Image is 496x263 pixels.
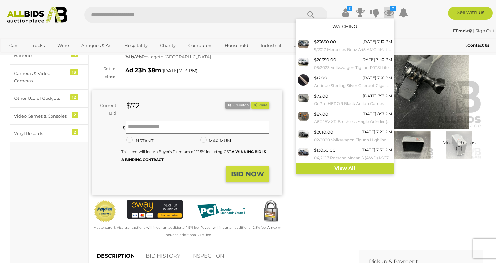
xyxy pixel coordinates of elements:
a: Antiques & Art [77,40,116,51]
span: $12.00 [314,75,327,80]
a: 7 [384,7,394,18]
img: 54103-1a_ex.jpg [298,56,309,68]
b: A WINNING BID IS A BINDING CONTRACT [121,149,266,162]
img: 52568-38a.jpg [298,74,309,86]
a: Watching [332,24,357,29]
div: [DATE] 7:20 PM [362,128,392,136]
div: Batteries [14,52,68,59]
img: Allbids.com.au [4,7,71,24]
div: [DATE] 7:40 PM [361,56,392,63]
a: Other Useful Gadgets 12 [10,90,88,107]
span: $20350.00 [314,57,336,62]
img: 53814-1a_ex.jpg [298,146,309,158]
div: [DATE] 8:17 PM [362,110,392,118]
a: Cameras & Video Cameras 13 [10,65,88,90]
div: 12 [70,94,78,100]
div: [DATE] 7:30 PM [362,146,392,154]
div: Video Games & Consoles [14,112,68,120]
a: More Photos(8) [437,131,481,159]
a: Jewellery [290,40,319,51]
div: 4 [71,52,78,57]
div: Other Useful Gadgets [14,95,68,102]
img: PCI DSS compliant [193,200,249,223]
small: GoPro HERO 9 Black Action Camera [314,100,392,107]
a: $ [341,7,351,18]
i: 7 [390,6,396,11]
a: Batteries 4 [10,47,88,64]
small: Mastercard & Visa transactions will incur an additional 1.9% fee. Paypal will incur an additional... [93,225,284,237]
img: 54574-26a.jpeg [298,110,309,122]
span: $2010.00 [314,129,333,135]
a: View All [296,163,394,174]
button: Unwatch [225,102,250,109]
img: Secured by Rapid SSL [259,200,282,223]
div: Set to close [87,65,120,80]
img: 54574-90a.jpeg [298,92,309,104]
div: [DATE] 7:10 PM [362,38,392,45]
img: GoPro HERO 9 Black Action Camera [437,131,481,159]
img: GoPro HERO 9 Black Action Camera [294,131,338,159]
a: $87.00 [DATE] 8:17 PM AEG 18V XR Brushless Angle Grinder (MMS18SBL) Skinn Only and 18V 2Ah Batter... [296,109,394,127]
a: Sign Out [475,28,494,33]
div: Cameras & Video Cameras [14,70,68,85]
span: | [473,28,474,33]
img: GoPro HERO 9 Black Action Camera [292,6,483,129]
a: Trucks [27,40,49,51]
small: 02/2020 Volkswagen Tiguan Highline Allspace R-Line Package 162 TSI (AWD) 5NA MY20 4d Wagon Platin... [314,136,392,143]
small: 05/2023 Volkswagen Tiguan 110TSI Life (FWD) AX MY23 Update 4d Wagon Pure White Turbo 1.4L [314,64,392,71]
small: AEG 18V XR Brushless Angle Grinder (MMS18SBL) Skinn Only and 18V 2Ah Battery - ORP $329 [314,118,392,125]
strong: 4d 23h 38m [125,67,161,74]
a: Hospitality [120,40,152,51]
span: $87.00 [314,111,328,117]
strong: BID NOW [231,170,264,178]
small: 04/2017 Porsche Macan S (AWD) MY17 4d Wagon Volcano Grey Metallic Turbo V6 3.0L [314,154,392,162]
strong: FFrank [453,28,472,33]
a: Sell with us [448,7,493,20]
img: 54563-1b_ex.jpg [298,128,309,140]
a: $72.00 [DATE] 7:13 PM GoPro HERO 9 Black Action Camera [296,91,394,109]
span: $13050.00 [314,147,336,153]
span: More Photos (8) [442,140,476,151]
div: 13 [70,69,78,75]
a: Household [220,40,253,51]
small: Antique Sterling Silver Cheroot Cigar Case, 90mm, Hallmarked [GEOGRAPHIC_DATA] 1880, 17.52 Grams [314,82,392,89]
small: 9/2017 Mercedes Benz A45 AMG 4Matic (AWD) 176 MY17 5d Hatchback Polar Silver Turbo 2.0L [314,46,392,53]
a: $23650.00 [DATE] 7:10 PM 9/2017 Mercedes Benz A45 AMG 4Matic (AWD) 176 MY17 5d Hatchback Polar Si... [296,36,394,55]
small: This Item will incur a Buyer's Premium of 22.5% including GST. [121,149,266,162]
div: [DATE] 7:13 PM [363,92,392,99]
i: $ [347,6,352,11]
span: to [GEOGRAPHIC_DATA] [159,54,211,59]
a: $2010.00 [DATE] 7:20 PM 02/2020 Volkswagen Tiguan Highline Allspace R-Line Package 162 TSI (AWD) ... [296,127,394,145]
span: ( ) [161,68,197,73]
a: $13050.00 [DATE] 7:30 PM 04/2017 Porsche Macan S (AWD) MY17 4d Wagon Volcano Grey Metallic Turbo ... [296,145,394,163]
div: Postage [125,52,282,62]
a: Industrial [257,40,286,51]
div: Vinyl Records [14,130,68,137]
button: Search [295,7,327,23]
a: $12.00 [DATE] 7:01 PM Antique Sterling Silver Cheroot Cigar Case, 90mm, Hallmarked [GEOGRAPHIC_DA... [296,73,394,91]
a: Charity [156,40,180,51]
div: 2 [72,112,78,118]
label: INSTANT [126,137,153,144]
img: eWAY Payment Gateway [127,200,183,219]
img: GoPro HERO 9 Black Action Camera [389,131,434,159]
div: 2 [72,129,78,135]
button: BID NOW [226,166,269,182]
label: MAXIMUM [200,137,231,144]
div: [DATE] 7:01 PM [362,74,392,81]
a: Cars [5,40,23,51]
span: $23650.00 [314,39,336,44]
a: Video Games & Consoles 2 [10,107,88,125]
img: Official PayPal Seal [93,200,117,223]
span: $72.00 [314,93,328,99]
li: Unwatch this item [225,102,250,109]
a: Contact Us [465,42,491,49]
span: [DATE] 7:13 PM [163,68,196,74]
b: Contact Us [465,43,489,48]
button: Share [251,102,269,109]
a: Computers [184,40,217,51]
a: FFrank [453,28,473,33]
a: Wine [53,40,73,51]
img: 53725-1dz_ex.jpg [298,38,309,50]
a: $20350.00 [DATE] 7:40 PM 05/2023 Volkswagen Tiguan 110TSI Life (FWD) AX MY23 Update 4d Wagon Pure... [296,55,394,73]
